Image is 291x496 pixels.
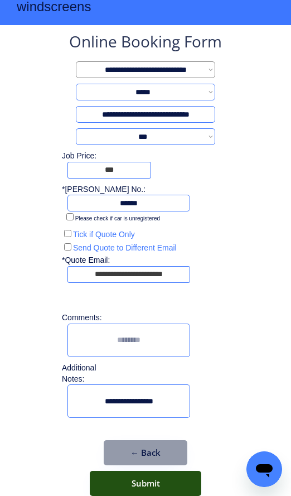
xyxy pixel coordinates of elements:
[69,31,222,56] div: Online Booking Form
[62,363,105,384] div: Additional Notes:
[104,440,187,465] button: ← Back
[90,471,201,496] button: Submit
[62,312,105,324] div: Comments:
[246,451,282,487] iframe: Button to launch messaging window
[62,184,145,195] div: *[PERSON_NAME] No.:
[62,151,240,162] div: Job Price:
[62,255,110,266] div: *Quote Email:
[73,230,135,239] label: Tick if Quote Only
[75,215,160,221] label: Please check if car is unregistered
[73,243,177,252] label: Send Quote to Different Email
